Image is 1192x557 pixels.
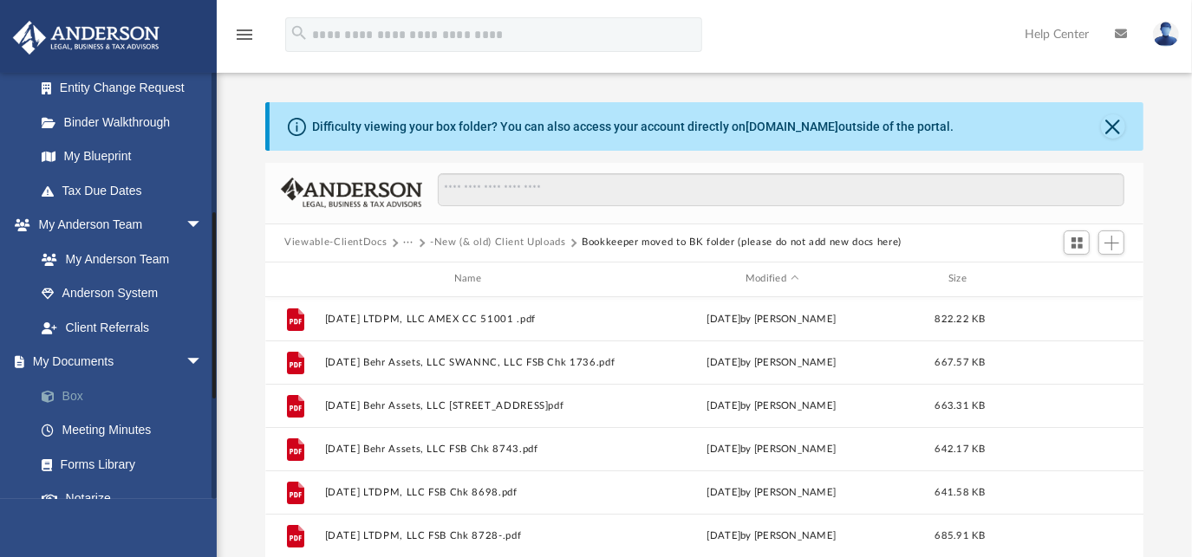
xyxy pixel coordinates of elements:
[1101,114,1125,139] button: Close
[438,173,1124,206] input: Search files and folders
[625,271,918,287] div: Modified
[430,235,566,250] button: -New (& old) Client Uploads
[325,486,618,497] button: [DATE] LTDPM, LLC FSB Chk 8698.pdf
[746,120,838,133] a: [DOMAIN_NAME]
[1064,230,1090,255] button: Switch to Grid View
[24,105,229,139] a: Binder Walkthrough
[926,271,995,287] div: Size
[625,311,918,327] div: [DATE] by [PERSON_NAME]
[8,21,165,55] img: Anderson Advisors Platinum Portal
[625,528,918,543] div: [DATE] by [PERSON_NAME]
[24,447,220,482] a: Forms Library
[312,118,954,136] div: Difficulty viewing your box folder? You can also access your account directly on outside of the p...
[234,24,255,45] i: menu
[24,242,212,276] a: My Anderson Team
[24,482,229,516] a: Notarize
[625,484,918,500] div: [DATE] by [PERSON_NAME]
[935,444,986,453] span: 642.17 KB
[325,443,618,454] button: [DATE] Behr Assets, LLC FSB Chk 8743.pdf
[1003,271,1124,287] div: id
[625,354,918,370] div: [DATE] by [PERSON_NAME]
[24,173,229,208] a: Tax Due Dates
[935,314,986,323] span: 822.22 KB
[582,235,902,250] button: Bookkeeper moved to BK folder (please do not add new docs here)
[1153,22,1179,47] img: User Pic
[24,139,220,174] a: My Blueprint
[935,357,986,366] span: 667.57 KB
[24,310,220,345] a: Client Referrals
[186,345,220,380] span: arrow_drop_down
[325,313,618,324] button: [DATE] LTDPM, LLC AMEX CC 51001 .pdf
[290,23,309,42] i: search
[403,235,414,250] button: ···
[24,71,229,106] a: Entity Change Request
[186,208,220,243] span: arrow_drop_down
[625,441,918,457] div: [DATE] by [PERSON_NAME]
[273,271,316,287] div: id
[24,413,229,448] a: Meeting Minutes
[24,276,220,311] a: Anderson System
[1098,230,1124,255] button: Add
[935,530,986,540] span: 685.91 KB
[325,356,618,367] button: [DATE] Behr Assets, LLC SWANNC, LLC FSB Chk 1736.pdf
[325,529,618,541] button: [DATE] LTDPM, LLC FSB Chk 8728-.pdf
[935,487,986,496] span: 641.58 KB
[324,271,617,287] div: Name
[284,235,387,250] button: Viewable-ClientDocs
[935,400,986,410] span: 663.31 KB
[12,208,220,243] a: My Anderson Teamarrow_drop_down
[625,398,918,413] div: [DATE] by [PERSON_NAME]
[234,33,255,45] a: menu
[12,345,229,379] a: My Documentsarrow_drop_down
[24,379,229,413] a: Box
[325,399,618,411] button: [DATE] Behr Assets, LLC [STREET_ADDRESS]pdf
